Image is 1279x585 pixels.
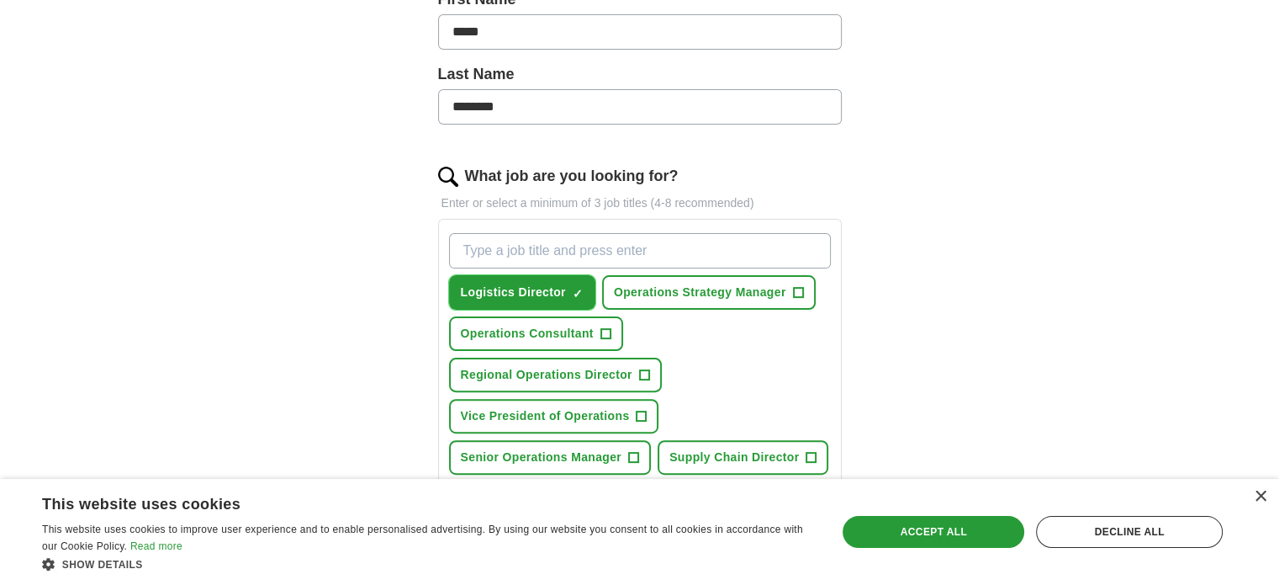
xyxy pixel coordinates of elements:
[42,556,813,572] div: Show details
[461,284,566,301] span: Logistics Director
[438,194,842,212] p: Enter or select a minimum of 3 job titles (4-8 recommended)
[42,524,803,552] span: This website uses cookies to improve user experience and to enable personalised advertising. By u...
[602,275,816,310] button: Operations Strategy Manager
[438,63,842,86] label: Last Name
[1254,491,1266,503] div: Close
[465,165,679,188] label: What job are you looking for?
[62,559,143,571] span: Show details
[461,449,622,466] span: Senior Operations Manager
[1036,516,1223,548] div: Decline all
[449,440,652,475] button: Senior Operations Manager
[669,449,799,466] span: Supply Chain Director
[42,489,771,514] div: This website uses cookies
[843,516,1024,548] div: Accept all
[449,233,831,269] input: Type a job title and press enter
[449,275,595,310] button: Logistics Director✓
[130,540,182,552] a: Read more, opens a new window
[461,325,594,343] span: Operations Consultant
[461,366,632,384] span: Regional Operations Director
[573,287,583,300] span: ✓
[449,399,659,433] button: Vice President of Operations
[614,284,786,301] span: Operations Strategy Manager
[438,167,458,187] img: search.png
[658,440,828,475] button: Supply Chain Director
[449,316,623,351] button: Operations Consultant
[449,358,662,392] button: Regional Operations Director
[461,407,630,425] span: Vice President of Operations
